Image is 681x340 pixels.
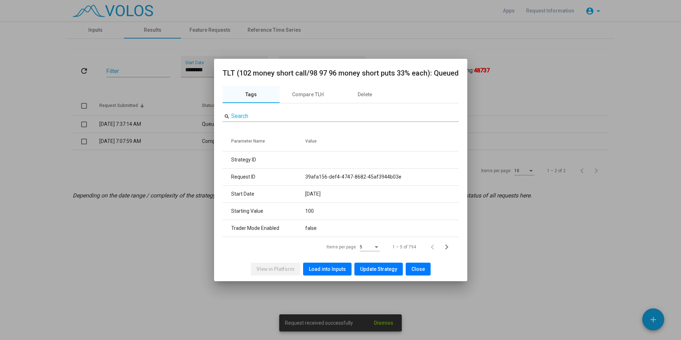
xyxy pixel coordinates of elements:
[223,185,306,202] td: Start Date
[327,244,357,250] div: Items per page:
[305,185,458,202] td: [DATE]
[224,113,230,120] mat-icon: search
[305,131,458,151] th: Value
[223,67,459,79] h2: TLT (102 money short call/98 97 96 money short puts 33% each): Queued
[427,240,442,254] button: Previous page
[354,263,403,275] button: Update Strategy
[223,131,306,151] th: Parameter Name
[292,91,324,98] div: Compare TLH
[305,220,458,237] td: false
[305,168,458,185] td: 39afa156-def4-4747-8682-45af3944b03e
[309,266,346,272] span: Load into Inputs
[358,91,372,98] div: Delete
[245,91,257,98] div: Tags
[223,220,306,237] td: Trader Mode Enabled
[223,151,306,168] td: Strategy ID
[442,240,456,254] button: Next page
[223,202,306,220] td: Starting Value
[393,244,416,250] div: 1 – 5 of 794
[305,202,458,220] td: 100
[360,266,397,272] span: Update Strategy
[360,245,380,250] mat-select: Items per page:
[256,266,295,272] span: View in Platform
[303,263,352,275] button: Load into Inputs
[406,263,431,275] button: Close
[411,266,425,272] span: Close
[251,263,300,275] button: View in Platform
[223,168,306,185] td: Request ID
[360,244,362,249] span: 5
